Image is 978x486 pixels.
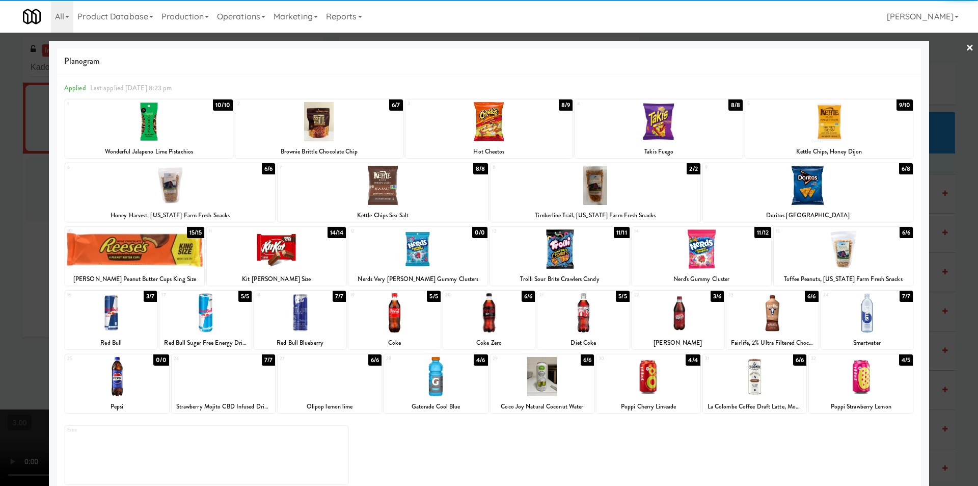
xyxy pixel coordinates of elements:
[153,354,169,366] div: 0/0
[559,99,573,111] div: 8/9
[687,163,700,174] div: 2/2
[348,337,440,349] div: Coke
[172,400,276,413] div: Strawberry Mojito CBD Infused Drink, Ablis
[493,354,542,363] div: 29
[491,354,594,413] div: 296/6Coco Joy Natural Coconut Water
[776,227,844,236] div: 15
[386,354,436,363] div: 28
[491,400,594,413] div: Coco Joy Natural Coconut Water
[445,291,489,299] div: 20
[616,291,629,302] div: 5/5
[174,354,224,363] div: 26
[581,354,594,366] div: 6/6
[728,337,817,349] div: Fairlife, 2% Ultra Filtered Chocolate Milk
[237,145,401,158] div: Brownie Brittle Chocolate Chip
[67,400,168,413] div: Pepsi
[161,337,250,349] div: Red Bull Sugar Free Energy Drink
[492,273,628,286] div: Trolli Sour Brite Crawlers Candy
[726,337,818,349] div: Fairlife, 2% Ultra Filtered Chocolate Milk
[67,163,170,172] div: 6
[256,291,300,299] div: 18
[173,400,274,413] div: Strawberry Mojito CBD Infused Drink, Ablis
[384,400,488,413] div: Gatorade Cool Blue
[704,400,805,413] div: La Colombe Coffee Draft Latte, Mocha
[686,354,700,366] div: 4/4
[754,227,771,238] div: 11/12
[280,163,383,172] div: 7
[348,227,487,286] div: 120/0Nerds Very [PERSON_NAME] Gummy Clusters
[350,227,418,236] div: 12
[599,354,648,363] div: 30
[23,8,41,25] img: Micromart
[368,354,382,366] div: 6/6
[172,354,276,413] div: 267/7Strawberry Mojito CBD Infused Drink, Ablis
[386,400,486,413] div: Gatorade Cool Blue
[474,354,487,366] div: 4/6
[350,337,439,349] div: Coke
[65,227,204,286] div: 1015/15[PERSON_NAME] Peanut Butter Cups King Size
[254,291,346,349] div: 187/7Red Bull Blueberry
[65,99,233,158] div: 110/10Wonderful Jalapeno Lime Pistachios
[747,145,911,158] div: Kettle Chips, Honey Dijon
[492,400,593,413] div: Coco Joy Natural Coconut Water
[539,337,628,349] div: Diet Coke
[405,99,573,158] div: 38/9Hot Cheetos
[900,291,913,302] div: 7/7
[161,291,205,299] div: 17
[966,33,974,64] a: ×
[705,354,755,363] div: 31
[65,145,233,158] div: Wonderful Jalapeno Lime Pistachios
[775,273,911,286] div: Toffee Peanuts, [US_STATE] Farm Fresh Snacks
[896,99,913,111] div: 9/10
[539,291,583,299] div: 21
[65,163,275,222] div: 66/6Honey Harvest, [US_STATE] Farm Fresh Snacks
[614,227,630,238] div: 11/11
[262,163,275,174] div: 6/6
[405,145,573,158] div: Hot Cheetos
[810,400,911,413] div: Poppi Strawberry Lemon
[278,209,487,222] div: Kettle Chips Sea Salt
[596,400,700,413] div: Poppi Cherry Limeade
[279,209,486,222] div: Kettle Chips Sea Salt
[407,99,489,108] div: 3
[522,291,535,302] div: 6/6
[443,291,535,349] div: 206/6Coke Zero
[278,163,487,222] div: 78/8Kettle Chips Sea Salt
[537,337,629,349] div: Diet Coke
[703,400,807,413] div: La Colombe Coffee Draft Latte, Mocha
[632,273,771,286] div: Nerd's Gummy Cluster
[899,354,913,366] div: 4/5
[711,291,724,302] div: 3/6
[237,99,319,108] div: 2
[493,163,595,172] div: 8
[728,99,743,111] div: 8/8
[262,354,275,366] div: 7/7
[384,354,488,413] div: 284/6Gatorade Cool Blue
[67,227,135,236] div: 10
[577,145,741,158] div: Takis Fuego
[67,354,117,363] div: 25
[443,337,535,349] div: Coke Zero
[472,227,487,238] div: 0/0
[279,400,380,413] div: Olipop lemon lime
[350,273,486,286] div: Nerds Very [PERSON_NAME] Gummy Clusters
[65,273,204,286] div: [PERSON_NAME] Peanut Butter Cups King Size
[598,400,699,413] div: Poppi Cherry Limeade
[703,163,913,222] div: 96/8Doritos [GEOGRAPHIC_DATA]
[328,227,346,238] div: 14/14
[596,354,700,413] div: 304/4Poppi Cherry Limeade
[705,163,808,172] div: 9
[64,83,86,93] span: Applied
[793,354,806,366] div: 6/6
[634,227,702,236] div: 14
[65,400,169,413] div: Pepsi
[187,227,205,238] div: 15/15
[537,291,629,349] div: 215/5Diet Coke
[235,145,403,158] div: Brownie Brittle Chocolate Chip
[348,273,487,286] div: Nerds Very [PERSON_NAME] Gummy Clusters
[207,273,346,286] div: Kit [PERSON_NAME] Size
[632,227,771,286] div: 1411/12Nerd's Gummy Cluster
[64,54,914,69] span: Planogram
[811,354,861,363] div: 32
[407,145,572,158] div: Hot Cheetos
